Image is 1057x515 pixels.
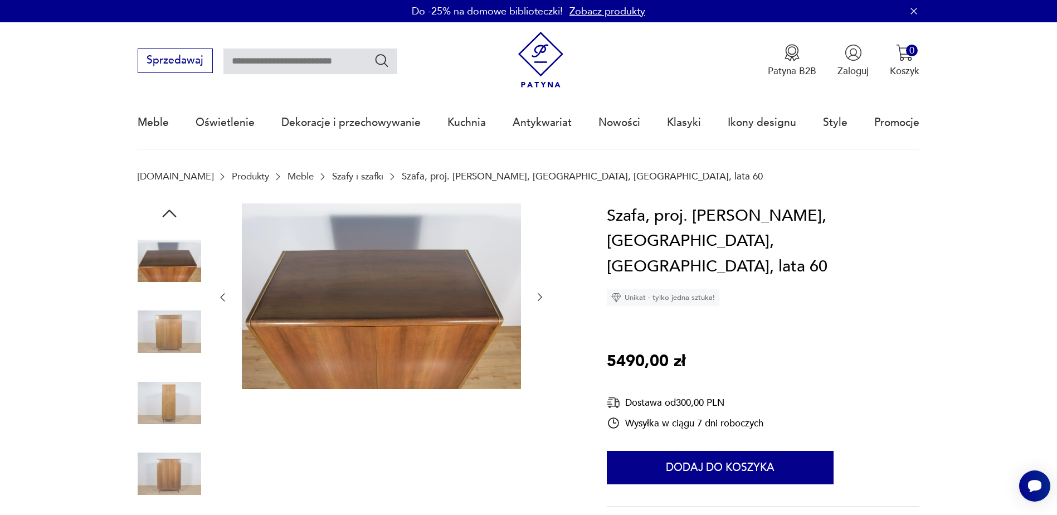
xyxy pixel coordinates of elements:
a: Zobacz produkty [569,4,645,18]
img: Zdjęcie produktu Szafa, proj. B. Landsman, Jitona, Czechosłowacja, lata 60 [138,229,201,293]
p: Zaloguj [837,65,869,77]
button: Szukaj [374,52,390,69]
a: Ikona medaluPatyna B2B [768,44,816,77]
a: Oświetlenie [196,97,255,148]
a: Antykwariat [513,97,572,148]
button: Zaloguj [837,44,869,77]
img: Ikona dostawy [607,396,620,410]
a: Dekoracje i przechowywanie [281,97,421,148]
img: Zdjęcie produktu Szafa, proj. B. Landsman, Jitona, Czechosłowacja, lata 60 [138,442,201,506]
a: Sprzedawaj [138,57,213,66]
a: Promocje [874,97,919,148]
img: Patyna - sklep z meblami i dekoracjami vintage [513,32,569,88]
img: Ikona diamentu [611,293,621,303]
a: Nowości [598,97,640,148]
button: Dodaj do koszyka [607,451,834,484]
div: Wysyłka w ciągu 7 dni roboczych [607,416,763,430]
a: Style [823,97,847,148]
a: Szafy i szafki [332,171,383,182]
p: Koszyk [890,65,919,77]
iframe: Smartsupp widget button [1019,470,1050,502]
img: Zdjęcie produktu Szafa, proj. B. Landsman, Jitona, Czechosłowacja, lata 60 [138,371,201,435]
img: Zdjęcie produktu Szafa, proj. B. Landsman, Jitona, Czechosłowacja, lata 60 [242,203,521,390]
a: Klasyki [667,97,701,148]
img: Ikona koszyka [896,44,913,61]
button: Sprzedawaj [138,48,213,73]
button: 0Koszyk [890,44,919,77]
a: [DOMAIN_NAME] [138,171,213,182]
a: Produkty [232,171,269,182]
div: Dostawa od 300,00 PLN [607,396,763,410]
h1: Szafa, proj. [PERSON_NAME], [GEOGRAPHIC_DATA], [GEOGRAPHIC_DATA], lata 60 [607,203,920,280]
img: Ikonka użytkownika [845,44,862,61]
a: Meble [288,171,314,182]
button: Patyna B2B [768,44,816,77]
a: Kuchnia [447,97,486,148]
img: Zdjęcie produktu Szafa, proj. B. Landsman, Jitona, Czechosłowacja, lata 60 [138,300,201,363]
div: Unikat - tylko jedna sztuka! [607,289,719,306]
a: Ikony designu [728,97,796,148]
p: Szafa, proj. [PERSON_NAME], [GEOGRAPHIC_DATA], [GEOGRAPHIC_DATA], lata 60 [402,171,763,182]
a: Meble [138,97,169,148]
div: 0 [906,45,918,56]
p: Do -25% na domowe biblioteczki! [412,4,563,18]
img: Ikona medalu [783,44,801,61]
p: 5490,00 zł [607,349,685,375]
p: Patyna B2B [768,65,816,77]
